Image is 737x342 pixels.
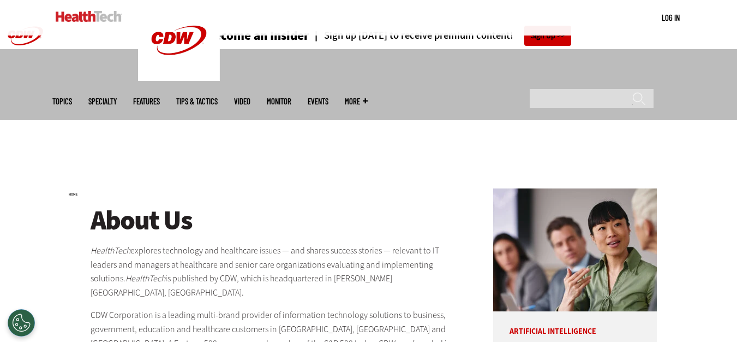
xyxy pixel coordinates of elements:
[308,97,328,105] a: Events
[133,97,160,105] a: Features
[662,13,680,22] a: Log in
[125,273,165,284] em: HealthTech
[267,97,291,105] a: MonITor
[493,311,657,335] p: Artificial Intelligence
[8,309,35,337] div: Cookies Settings
[493,188,657,311] img: woman discusses data governance
[138,72,220,84] a: CDW
[662,12,680,23] div: User menu
[52,97,72,105] span: Topics
[8,309,35,337] button: Open Preferences
[88,97,117,105] span: Specialty
[56,11,122,22] img: Home
[91,245,130,256] em: HealthTech
[345,97,368,105] span: More
[91,205,465,235] h1: About Us
[69,192,77,197] a: Home
[234,97,250,105] a: Video
[176,97,218,105] a: Tips & Tactics
[91,244,465,299] p: explores technology and healthcare issues — and shares success stories — relevant to IT leaders a...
